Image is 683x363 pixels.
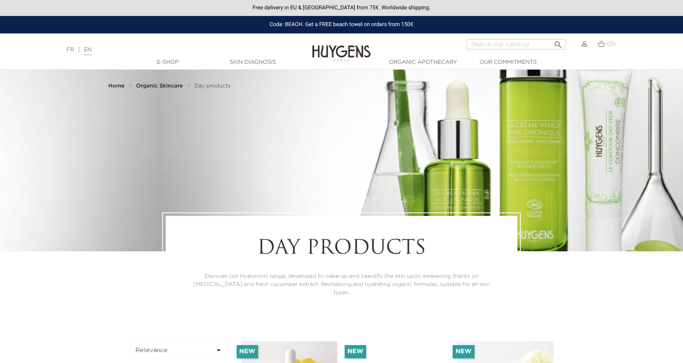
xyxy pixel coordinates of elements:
[131,341,228,359] button: Relevance
[129,58,207,67] a: E-Shop
[136,83,183,89] strong: Organic Skincare
[214,58,292,67] a: Skin Diagnosis
[607,41,616,47] span: (0)
[551,37,565,47] button: 
[237,345,258,358] li: New
[554,38,563,47] i: 
[467,39,566,49] input: Search
[345,345,366,358] li: New
[63,45,279,54] div: |
[469,58,547,67] a: Our commitments
[187,272,496,297] p: Discover our Hyaluronic range, developed to wake up and beautify the skin upon awakening thanks y...
[108,83,126,89] a: Home
[453,345,474,358] li: New
[194,83,230,89] a: Day products
[136,83,185,89] a: Organic Skincare
[187,237,496,261] h1: Day products
[67,47,74,53] a: FR
[84,47,92,55] a: EN
[108,83,125,89] strong: Home
[214,345,223,355] i: 
[384,58,462,67] a: Organic Apothecary
[312,33,371,63] img: Huygens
